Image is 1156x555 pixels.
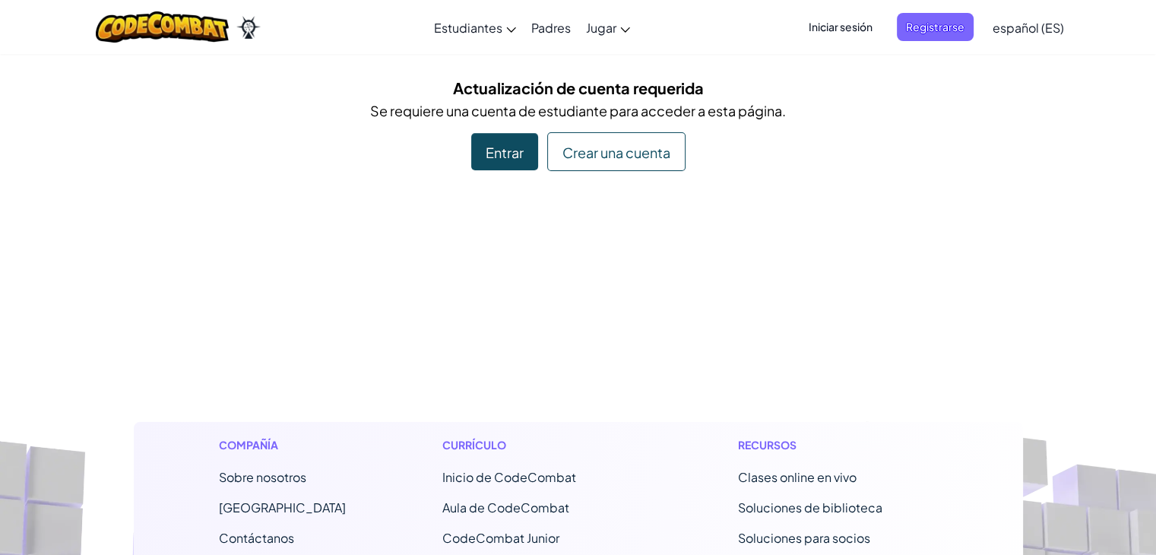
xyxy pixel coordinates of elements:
font: Contáctanos [219,530,294,546]
a: español (ES) [985,7,1072,48]
img: Ozaria [236,16,261,39]
a: Sobre nosotros [219,469,306,485]
font: Iniciar sesión [809,20,873,33]
font: Padres [531,20,571,36]
a: Jugar [578,7,638,48]
font: Jugar [586,20,616,36]
font: Currículo [442,438,506,452]
a: Padres [524,7,578,48]
font: Crear una cuenta [562,144,670,161]
font: Actualización de cuenta requerida [453,78,704,97]
a: [GEOGRAPHIC_DATA] [219,499,346,515]
font: Inicio de CodeCombat [442,469,576,485]
a: Aula de CodeCombat [442,499,569,515]
font: Se requiere una cuenta de estudiante para acceder a esta página. [370,102,786,119]
font: Compañía [219,438,278,452]
a: Soluciones de biblioteca [738,499,882,515]
a: Soluciones para socios [738,530,870,546]
font: Registrarse [906,20,964,33]
button: Iniciar sesión [800,13,882,41]
font: Entrar [486,144,524,161]
font: español (ES) [993,20,1064,36]
a: Estudiantes [426,7,524,48]
font: Estudiantes [434,20,502,36]
button: Registrarse [897,13,974,41]
font: Recursos [738,438,797,452]
a: Clases online en vivo [738,469,857,485]
a: CodeCombat Junior [442,530,559,546]
img: Logotipo de CodeCombat [96,11,229,43]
